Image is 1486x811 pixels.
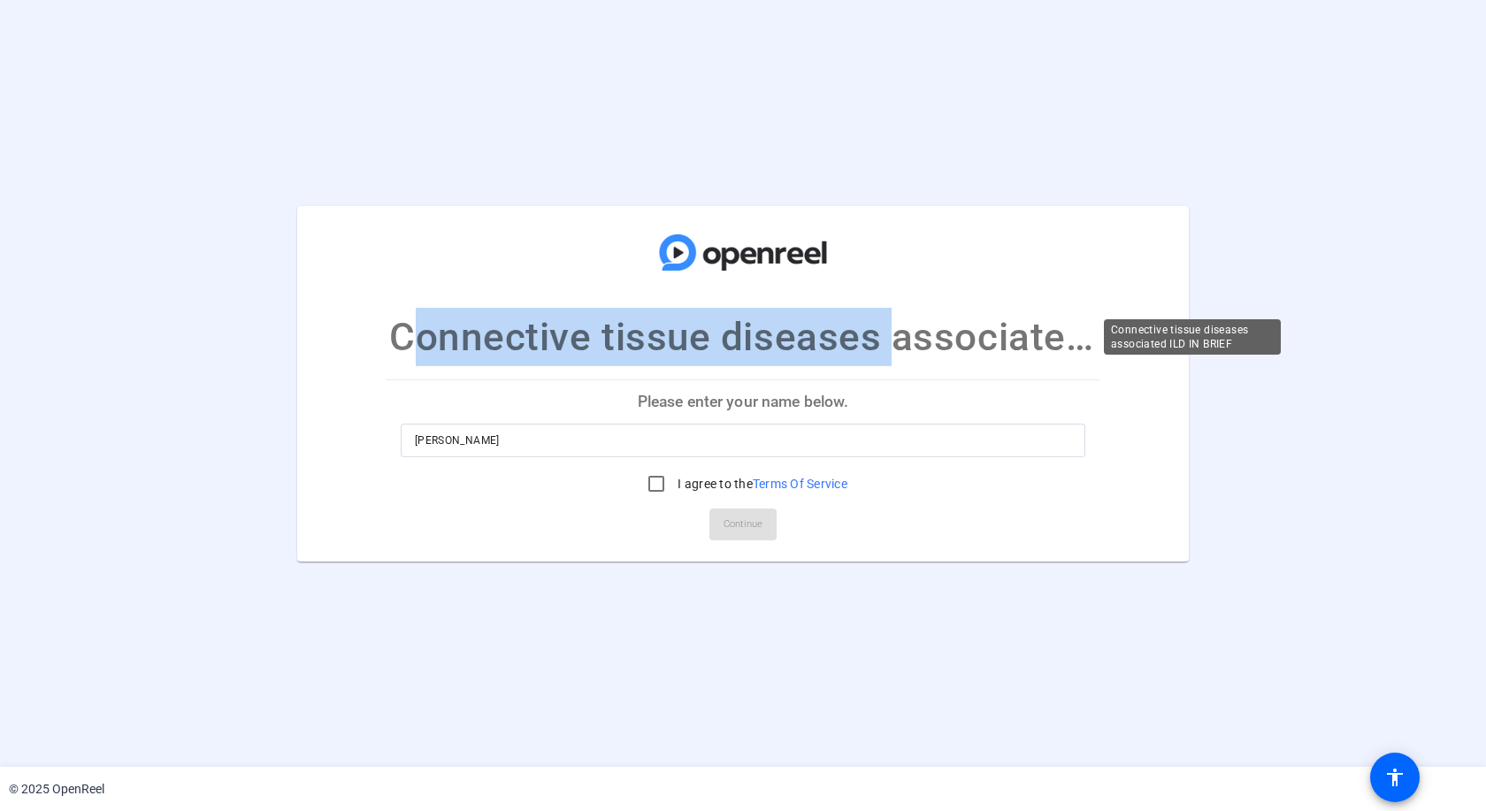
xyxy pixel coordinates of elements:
[674,475,847,493] label: I agree to the
[655,223,831,281] img: company-logo
[9,780,104,799] div: © 2025 OpenReel
[415,430,1071,451] input: Enter your name
[1384,767,1406,788] mat-icon: accessibility
[389,308,1097,366] p: Connective tissue diseases associated ILD IN BRIEF
[1104,319,1281,355] div: Connective tissue diseases associated ILD IN BRIEF
[387,380,1099,423] p: Please enter your name below.
[753,477,847,491] a: Terms Of Service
